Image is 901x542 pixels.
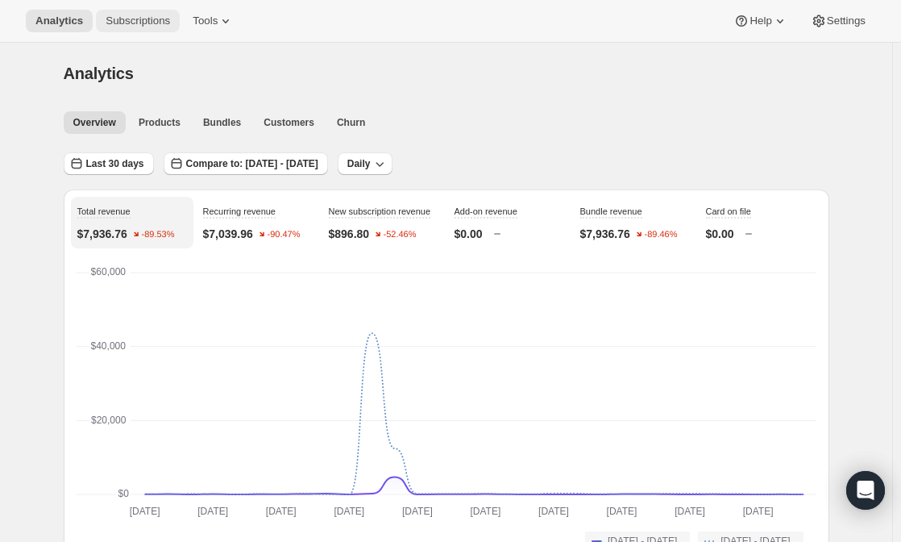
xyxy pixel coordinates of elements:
text: [DATE] [197,506,228,517]
button: Subscriptions [96,10,180,32]
p: $0.00 [455,226,483,242]
text: [DATE] [470,506,500,517]
span: Customers [264,116,314,129]
text: $20,000 [91,415,127,426]
button: Compare to: [DATE] - [DATE] [164,152,328,175]
text: [DATE] [129,506,160,517]
text: -90.47% [267,230,300,240]
p: $7,936.76 [580,226,630,242]
text: -89.46% [644,230,677,240]
button: Tools [183,10,243,32]
text: [DATE] [606,506,637,517]
text: [DATE] [265,506,296,517]
span: Recurring revenue [203,206,276,216]
button: Help [724,10,797,32]
span: Add-on revenue [455,206,517,216]
text: $40,000 [90,340,126,352]
p: $7,936.76 [77,226,127,242]
span: Card on file [706,206,751,216]
text: $0 [118,488,129,499]
span: Bundle revenue [580,206,642,216]
text: [DATE] [334,506,364,517]
text: -89.53% [141,230,174,240]
text: [DATE] [538,506,569,517]
p: $896.80 [329,226,370,242]
span: Tools [193,15,218,27]
span: Compare to: [DATE] - [DATE] [186,157,318,170]
text: $60,000 [90,266,126,277]
p: $7,039.96 [203,226,253,242]
p: $0.00 [706,226,734,242]
span: New subscription revenue [329,206,431,216]
span: Subscriptions [106,15,170,27]
span: Last 30 days [86,157,144,170]
span: Overview [73,116,116,129]
span: Analytics [64,65,134,82]
text: [DATE] [401,506,432,517]
span: Products [139,116,181,129]
text: [DATE] [742,506,773,517]
span: Bundles [203,116,241,129]
button: Settings [801,10,875,32]
button: Daily [338,152,393,175]
span: Churn [337,116,365,129]
span: Total revenue [77,206,131,216]
div: Open Intercom Messenger [846,471,885,510]
span: Settings [827,15,866,27]
button: Analytics [26,10,93,32]
text: -52.46% [384,230,417,240]
span: Analytics [35,15,83,27]
span: Daily [347,157,371,170]
span: Help [749,15,771,27]
text: [DATE] [675,506,705,517]
button: Last 30 days [64,152,154,175]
